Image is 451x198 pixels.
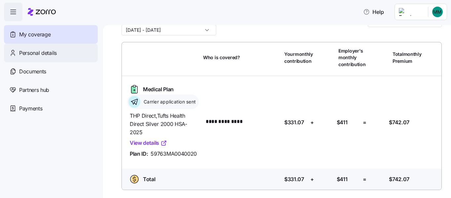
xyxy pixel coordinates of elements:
span: = [363,118,366,127]
span: Plan ID: [130,150,148,158]
span: Partners hub [19,86,49,94]
span: Documents [19,67,46,76]
a: Partners hub [4,81,98,99]
span: $742.07 [389,118,409,127]
span: My coverage [19,30,51,39]
span: 59763MA0040020 [151,150,197,158]
a: Documents [4,62,98,81]
span: $331.07 [284,175,304,183]
img: Employer logo [399,8,423,16]
span: $742.07 [389,175,409,183]
a: View details [130,139,167,147]
span: + [310,175,314,183]
span: Personal details [19,49,57,57]
span: = [363,175,366,183]
span: $411 [337,175,348,183]
span: Total monthly Premium [393,51,422,64]
span: $411 [337,118,348,127]
a: My coverage [4,25,98,44]
span: + [310,118,314,127]
a: Payments [4,99,98,118]
span: Payments [19,104,42,113]
button: Help [358,5,389,19]
img: c755b24413b9dd2d72a6415007913c01 [432,7,443,17]
span: Medical Plan [143,85,174,94]
span: THP Direct , Tufts Health Direct Silver 2000 HSA-2025 [130,112,198,136]
a: Personal details [4,44,98,62]
span: Who is covered? [203,54,240,61]
span: Total [143,175,155,183]
span: Employer's monthly contribution [338,48,366,68]
span: $331.07 [284,118,304,127]
span: Your monthly contribution [284,51,313,64]
span: Help [363,8,384,16]
span: Carrier application sent [142,99,196,105]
